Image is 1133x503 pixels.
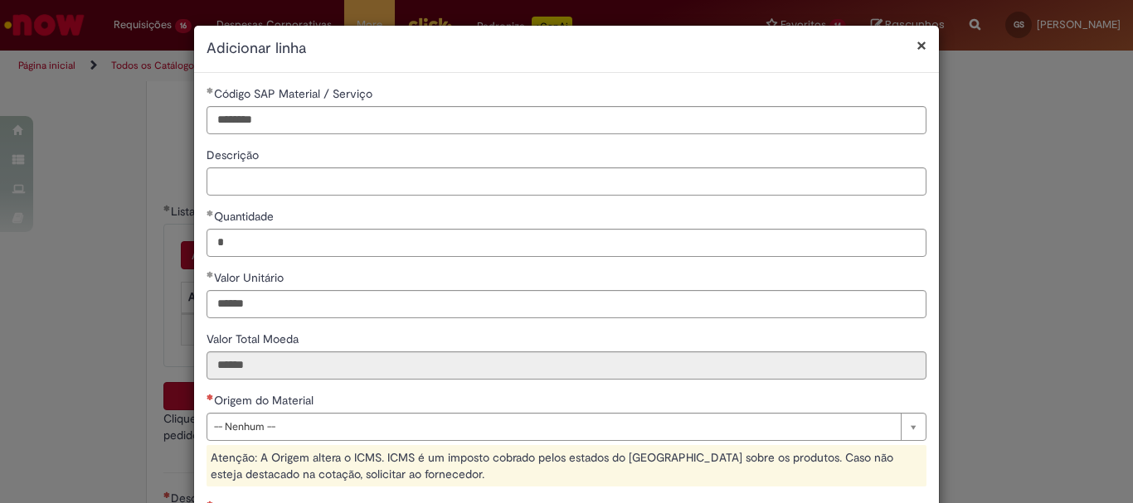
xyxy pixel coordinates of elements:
button: Fechar modal [917,36,926,54]
h2: Adicionar linha [207,38,926,60]
input: Quantidade [207,229,926,257]
span: Código SAP Material / Serviço [214,86,376,101]
input: Código SAP Material / Serviço [207,106,926,134]
span: -- Nenhum -- [214,414,892,440]
span: Somente leitura - Valor Total Moeda [207,331,302,346]
span: Valor Unitário [214,270,287,285]
span: Obrigatório Preenchido [207,210,214,216]
input: Valor Total Moeda [207,351,926,380]
span: Origem do Material [214,393,317,408]
span: Quantidade [214,209,277,224]
div: Atenção: A Origem altera o ICMS. ICMS é um imposto cobrado pelos estados do [GEOGRAPHIC_DATA] sob... [207,445,926,486]
span: Obrigatório Preenchido [207,271,214,278]
span: Descrição [207,148,262,162]
span: Obrigatório Preenchido [207,87,214,94]
input: Descrição [207,167,926,196]
span: Necessários [207,394,214,400]
input: Valor Unitário [207,290,926,318]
